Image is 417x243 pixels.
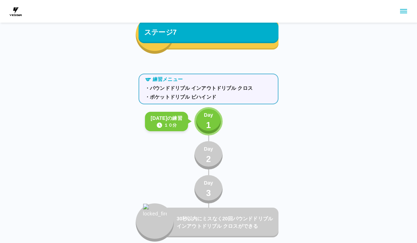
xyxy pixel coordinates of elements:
p: 3 [206,187,211,199]
p: Day [204,145,213,153]
button: locked_fire_icon [136,203,174,242]
p: 1 [206,119,211,132]
p: ・パウンドドリブル インアウトドリブル クロス [145,85,272,92]
p: ・ポケットドリブル ビハインド [145,93,272,101]
p: Day [204,111,213,119]
button: sidemenu [398,5,410,17]
button: Day3 [194,175,223,203]
p: 2 [206,153,211,166]
button: fire_icon [136,16,174,54]
p: 練習メニュー [153,76,183,83]
p: [DATE]の練習 [151,115,182,122]
p: Day [204,179,213,187]
button: Day2 [194,141,223,169]
img: dummy [8,4,23,18]
p: １０分 [164,122,177,128]
p: 30秒以内にミスなく20回パウンドドリブル インアウトドリブル クロスができる [177,215,276,230]
button: Day1 [194,107,223,135]
p: ステージ7 [144,27,177,37]
img: locked_fire_icon [143,204,167,233]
